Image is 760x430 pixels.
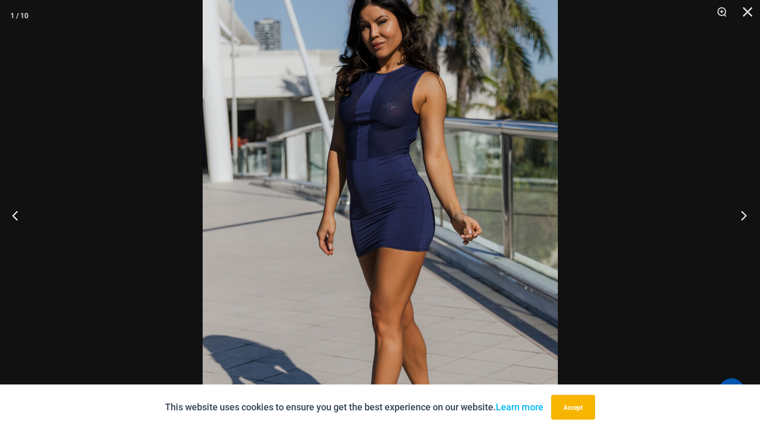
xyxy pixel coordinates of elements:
a: Learn more [496,402,543,412]
p: This website uses cookies to ensure you get the best experience on our website. [165,399,543,415]
button: Next [721,189,760,241]
div: 1 / 10 [10,8,28,23]
button: Accept [551,395,595,420]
